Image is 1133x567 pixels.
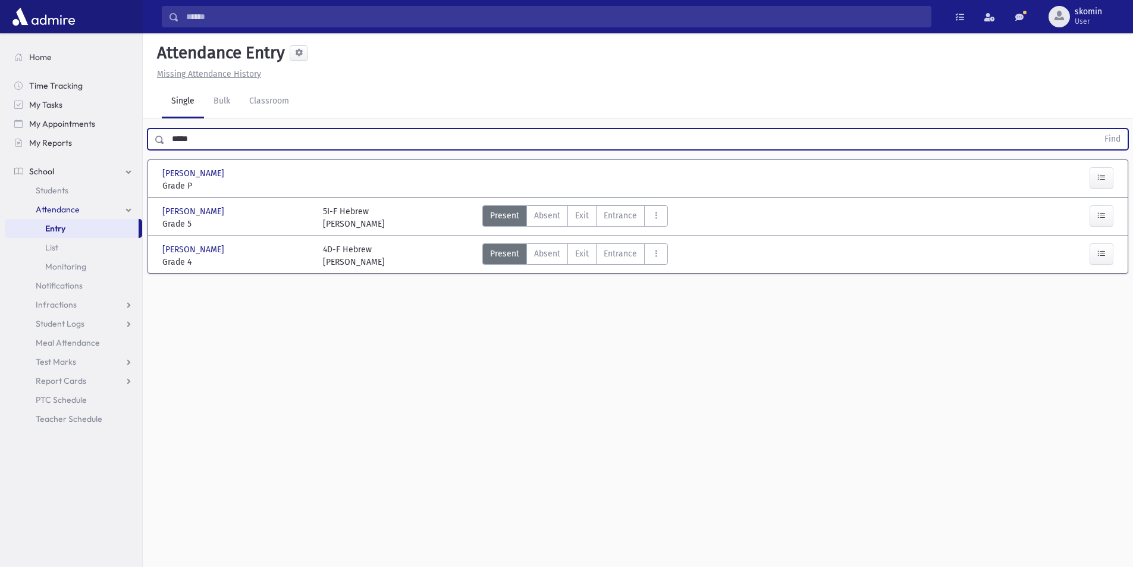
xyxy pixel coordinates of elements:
span: Students [36,185,68,196]
span: Monitoring [45,261,86,272]
span: My Tasks [29,99,62,110]
a: My Appointments [5,114,142,133]
span: Present [490,248,519,260]
span: Home [29,52,52,62]
span: Entrance [604,209,637,222]
span: [PERSON_NAME] [162,243,227,256]
a: Single [162,85,204,118]
span: Meal Attendance [36,337,100,348]
span: Entry [45,223,65,234]
div: 5I-F Hebrew [PERSON_NAME] [323,205,385,230]
span: Student Logs [36,318,84,329]
span: Entrance [604,248,637,260]
span: Grade P [162,180,311,192]
span: Attendance [36,204,80,215]
input: Search [179,6,931,27]
span: skomin [1075,7,1102,17]
a: List [5,238,142,257]
a: My Reports [5,133,142,152]
span: [PERSON_NAME] [162,205,227,218]
a: Meal Attendance [5,333,142,352]
span: Present [490,209,519,222]
span: My Appointments [29,118,95,129]
div: AttTypes [482,243,668,268]
a: Classroom [240,85,299,118]
a: Infractions [5,295,142,314]
a: Entry [5,219,139,238]
a: Report Cards [5,371,142,390]
span: Grade 4 [162,256,311,268]
a: Student Logs [5,314,142,333]
span: [PERSON_NAME] [162,167,227,180]
span: Test Marks [36,356,76,367]
span: Exit [575,248,589,260]
span: Time Tracking [29,80,83,91]
span: Grade 5 [162,218,311,230]
span: User [1075,17,1102,26]
span: PTC Schedule [36,394,87,405]
a: Attendance [5,200,142,219]
img: AdmirePro [10,5,78,29]
a: Students [5,181,142,200]
div: AttTypes [482,205,668,230]
a: Home [5,48,142,67]
span: School [29,166,54,177]
u: Missing Attendance History [157,69,261,79]
h5: Attendance Entry [152,43,285,63]
a: Bulk [204,85,240,118]
button: Find [1097,129,1128,149]
a: Time Tracking [5,76,142,95]
a: My Tasks [5,95,142,114]
a: School [5,162,142,181]
a: Test Marks [5,352,142,371]
a: Teacher Schedule [5,409,142,428]
span: Absent [534,209,560,222]
div: 4D-F Hebrew [PERSON_NAME] [323,243,385,268]
a: Monitoring [5,257,142,276]
span: Teacher Schedule [36,413,102,424]
span: List [45,242,58,253]
span: Report Cards [36,375,86,386]
span: Absent [534,248,560,260]
span: Exit [575,209,589,222]
span: Infractions [36,299,77,310]
a: Notifications [5,276,142,295]
span: My Reports [29,137,72,148]
a: Missing Attendance History [152,69,261,79]
span: Notifications [36,280,83,291]
a: PTC Schedule [5,390,142,409]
